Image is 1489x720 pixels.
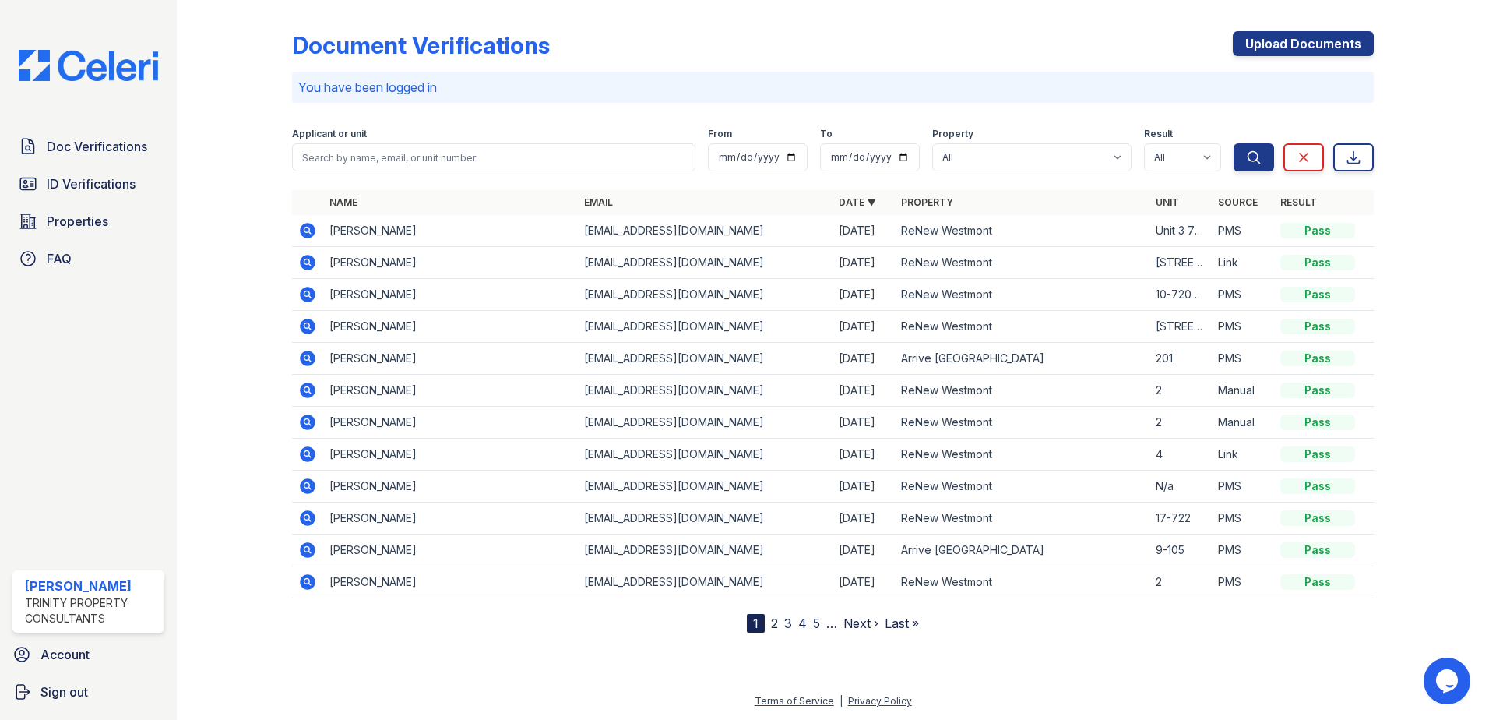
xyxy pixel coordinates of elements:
div: Pass [1280,287,1355,302]
td: PMS [1212,279,1274,311]
td: [PERSON_NAME] [323,407,578,439]
div: Pass [1280,510,1355,526]
a: Source [1218,196,1258,208]
td: 2 [1149,566,1212,598]
td: [PERSON_NAME] [323,311,578,343]
td: [DATE] [833,535,895,566]
td: [PERSON_NAME] [323,375,578,407]
a: 4 [798,616,807,631]
div: Pass [1280,446,1355,462]
td: [DATE] [833,311,895,343]
button: Sign out [6,676,171,708]
td: [PERSON_NAME] [323,566,578,598]
td: 2 [1149,375,1212,407]
td: [DATE] [833,439,895,471]
div: Pass [1280,319,1355,334]
div: Pass [1280,478,1355,494]
td: PMS [1212,566,1274,598]
a: Upload Documents [1233,31,1374,56]
label: Result [1144,128,1173,140]
a: Terms of Service [755,695,834,707]
td: Unit 3 703 [1149,215,1212,247]
a: ID Verifications [12,168,164,199]
span: Doc Verifications [47,137,147,156]
span: Sign out [40,683,88,701]
td: Link [1212,439,1274,471]
td: [DATE] [833,503,895,535]
div: Document Verifications [292,31,550,59]
td: [EMAIL_ADDRESS][DOMAIN_NAME] [578,471,833,503]
td: ReNew Westmont [895,247,1149,279]
td: Manual [1212,375,1274,407]
label: Property [932,128,973,140]
div: Pass [1280,574,1355,590]
td: [EMAIL_ADDRESS][DOMAIN_NAME] [578,566,833,598]
td: PMS [1212,535,1274,566]
a: Properties [12,206,164,237]
td: [DATE] [833,375,895,407]
span: ID Verifications [47,175,136,193]
td: [STREET_ADDRESS] [1149,311,1212,343]
div: [PERSON_NAME] [25,577,158,595]
td: N/a [1149,471,1212,503]
td: [PERSON_NAME] [323,471,578,503]
td: [EMAIL_ADDRESS][DOMAIN_NAME] [578,439,833,471]
td: 2 [1149,407,1212,439]
label: From [708,128,732,140]
div: Trinity Property Consultants [25,595,158,626]
td: [EMAIL_ADDRESS][DOMAIN_NAME] [578,535,833,566]
td: ReNew Westmont [895,439,1149,471]
td: PMS [1212,343,1274,375]
a: Date ▼ [839,196,876,208]
td: Arrive [GEOGRAPHIC_DATA] [895,343,1149,375]
td: [DATE] [833,407,895,439]
td: [EMAIL_ADDRESS][DOMAIN_NAME] [578,343,833,375]
td: [EMAIL_ADDRESS][DOMAIN_NAME] [578,279,833,311]
td: ReNew Westmont [895,503,1149,535]
td: PMS [1212,503,1274,535]
td: [DATE] [833,471,895,503]
p: You have been logged in [298,78,1368,97]
td: ReNew Westmont [895,375,1149,407]
td: 9-105 [1149,535,1212,566]
td: [PERSON_NAME] [323,343,578,375]
td: [EMAIL_ADDRESS][DOMAIN_NAME] [578,503,833,535]
a: Account [6,639,171,670]
td: 4 [1149,439,1212,471]
td: [EMAIL_ADDRESS][DOMAIN_NAME] [578,311,833,343]
td: ReNew Westmont [895,215,1149,247]
div: Pass [1280,415,1355,430]
span: … [826,614,837,633]
a: 3 [784,616,792,631]
td: [PERSON_NAME] [323,535,578,566]
td: [DATE] [833,247,895,279]
td: [DATE] [833,343,895,375]
div: Pass [1280,255,1355,270]
div: 1 [747,614,765,633]
td: ReNew Westmont [895,407,1149,439]
td: 201 [1149,343,1212,375]
label: Applicant or unit [292,128,367,140]
td: PMS [1212,471,1274,503]
img: CE_Logo_Blue-a8612792a0a2168367f1c8372b55b34899dd931a85d93a1a3d3e32e68fde9ad4.png [6,50,171,81]
div: | [840,695,843,707]
td: ReNew Westmont [895,566,1149,598]
a: Result [1280,196,1317,208]
td: ReNew Westmont [895,471,1149,503]
a: Privacy Policy [848,695,912,707]
td: [DATE] [833,566,895,598]
td: [DATE] [833,215,895,247]
div: Pass [1280,542,1355,558]
input: Search by name, email, or unit number [292,143,695,171]
a: Property [901,196,953,208]
td: ReNew Westmont [895,311,1149,343]
a: 5 [813,616,820,631]
div: Pass [1280,383,1355,398]
td: [PERSON_NAME] [323,279,578,311]
span: Account [40,645,90,664]
td: 17-722 [1149,503,1212,535]
a: Last » [885,616,919,631]
td: PMS [1212,215,1274,247]
td: Arrive [GEOGRAPHIC_DATA] [895,535,1149,566]
td: 10-720 apt 2 [1149,279,1212,311]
